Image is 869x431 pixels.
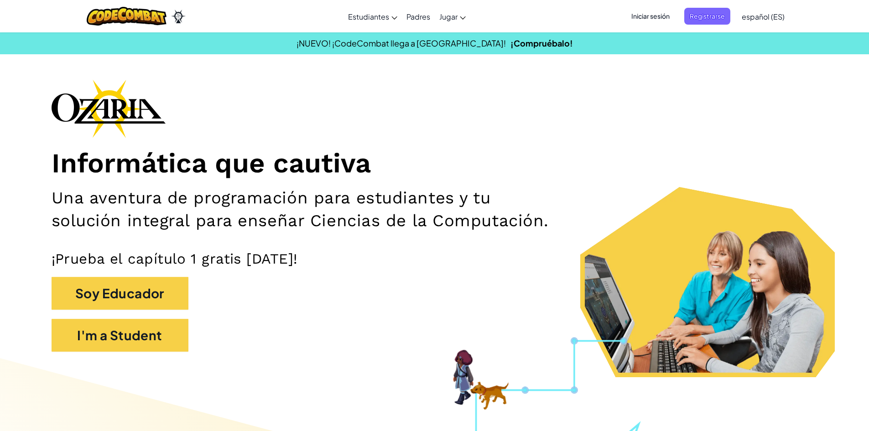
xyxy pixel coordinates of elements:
[343,4,402,29] a: Estudiantes
[52,147,818,180] h1: Informática que cautiva
[742,12,785,21] span: español (ES)
[87,7,167,26] img: CodeCombat logo
[510,38,573,48] a: ¡Compruébalo!
[684,8,730,25] button: Registrarse
[171,10,186,23] img: Ozaria
[348,12,389,21] span: Estudiantes
[52,250,818,268] p: ¡Prueba el capítulo 1 gratis [DATE]!
[52,277,188,310] button: Soy Educador
[737,4,789,29] a: español (ES)
[402,4,435,29] a: Padres
[52,187,565,232] h2: Una aventura de programación para estudiantes y tu solución integral para enseñar Ciencias de la ...
[52,79,166,138] img: Ozaria branding logo
[435,4,470,29] a: Jugar
[297,38,506,48] span: ¡NUEVO! ¡CodeCombat llega a [GEOGRAPHIC_DATA]!
[439,12,458,21] span: Jugar
[52,319,188,352] button: I'm a Student
[626,8,675,25] button: Iniciar sesión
